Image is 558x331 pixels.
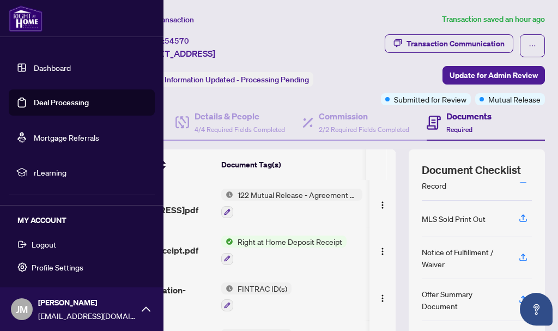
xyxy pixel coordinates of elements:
[385,34,513,53] button: Transaction Communication
[450,67,538,84] span: Update for Admin Review
[195,125,285,134] span: 4/4 Required Fields Completed
[221,189,362,218] button: Status Icon122 Mutual Release - Agreement of Purchase and Sale
[16,302,28,317] span: JM
[367,180,443,227] td: [DATE]
[221,236,347,265] button: Status IconRight at Home Deposit Receipt
[378,294,387,303] img: Logo
[374,242,391,259] button: Logo
[233,236,347,248] span: Right at Home Deposit Receipt
[529,42,536,50] span: ellipsis
[422,163,521,178] span: Document Checklist
[446,110,492,123] h4: Documents
[32,258,83,276] span: Profile Settings
[32,236,56,253] span: Logout
[367,227,443,274] td: [DATE]
[38,310,136,322] span: [EMAIL_ADDRESS][DOMAIN_NAME]
[407,35,505,52] div: Transaction Communication
[217,149,367,180] th: Document Tag(s)
[488,93,541,105] span: Mutual Release
[319,110,409,123] h4: Commission
[422,246,506,270] div: Notice of Fulfillment / Waiver
[319,125,409,134] span: 2/2 Required Fields Completed
[374,288,391,305] button: Logo
[34,63,71,73] a: Dashboard
[520,293,553,326] button: Open asap
[233,189,362,201] span: 122 Mutual Release - Agreement of Purchase and Sale
[17,214,155,226] h5: MY ACCOUNT
[233,282,292,294] span: FINTRAC ID(s)
[165,36,189,46] span: 54570
[34,166,147,178] span: rLearning
[34,98,89,107] a: Deal Processing
[374,195,391,212] button: Logo
[136,15,194,25] span: View Transaction
[34,133,99,142] a: Mortgage Referrals
[135,72,313,87] div: Status:
[195,110,285,123] h4: Details & People
[221,189,233,201] img: Status Icon
[221,236,233,248] img: Status Icon
[9,235,155,254] button: Logout
[442,66,545,85] button: Update for Admin Review
[9,258,155,276] button: Profile Settings
[165,75,309,85] span: Information Updated - Processing Pending
[378,201,387,209] img: Logo
[394,93,466,105] span: Submitted for Review
[378,247,387,256] img: Logo
[367,274,443,321] td: [DATE]
[38,297,136,309] span: [PERSON_NAME]
[446,125,472,134] span: Required
[221,282,233,294] img: Status Icon
[221,282,292,312] button: Status IconFINTRAC ID(s)
[422,288,506,312] div: Offer Summary Document
[442,13,545,26] article: Transaction saved an hour ago
[9,5,43,32] img: logo
[135,47,215,60] span: [STREET_ADDRESS]
[422,213,486,225] div: MLS Sold Print Out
